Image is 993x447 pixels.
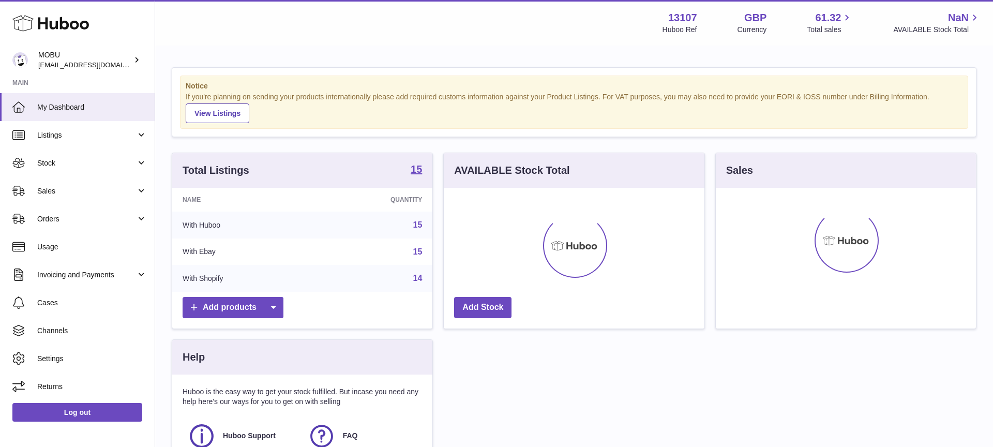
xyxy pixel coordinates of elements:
h3: AVAILABLE Stock Total [454,163,569,177]
td: With Ebay [172,239,312,265]
div: If you're planning on sending your products internationally please add required customs informati... [186,92,962,123]
span: Listings [37,130,136,140]
p: Huboo is the easy way to get your stock fulfilled. But incase you need any help here's our ways f... [183,387,422,407]
span: Usage [37,242,147,252]
span: Sales [37,186,136,196]
span: Cases [37,298,147,308]
span: FAQ [343,431,358,441]
span: Stock [37,158,136,168]
a: Log out [12,403,142,422]
span: AVAILABLE Stock Total [893,25,981,35]
div: Huboo Ref [663,25,697,35]
h3: Help [183,350,205,364]
a: 15 [411,164,422,176]
div: Currency [738,25,767,35]
th: Name [172,188,312,212]
a: Add products [183,297,283,318]
a: Add Stock [454,297,511,318]
a: View Listings [186,103,249,123]
span: Invoicing and Payments [37,270,136,280]
span: Settings [37,354,147,364]
h3: Total Listings [183,163,249,177]
span: Total sales [807,25,853,35]
strong: 13107 [668,11,697,25]
h3: Sales [726,163,753,177]
a: 61.32 Total sales [807,11,853,35]
a: 15 [413,220,423,229]
a: 14 [413,274,423,282]
a: 15 [413,247,423,256]
img: mo@mobu.co.uk [12,52,28,68]
span: Huboo Support [223,431,276,441]
span: Channels [37,326,147,336]
strong: Notice [186,81,962,91]
td: With Shopify [172,265,312,292]
div: MOBU [38,50,131,70]
span: Orders [37,214,136,224]
td: With Huboo [172,212,312,239]
span: 61.32 [815,11,841,25]
span: NaN [948,11,969,25]
th: Quantity [312,188,432,212]
strong: GBP [744,11,766,25]
span: [EMAIL_ADDRESS][DOMAIN_NAME] [38,61,152,69]
a: NaN AVAILABLE Stock Total [893,11,981,35]
span: My Dashboard [37,102,147,112]
span: Returns [37,382,147,392]
strong: 15 [411,164,422,174]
